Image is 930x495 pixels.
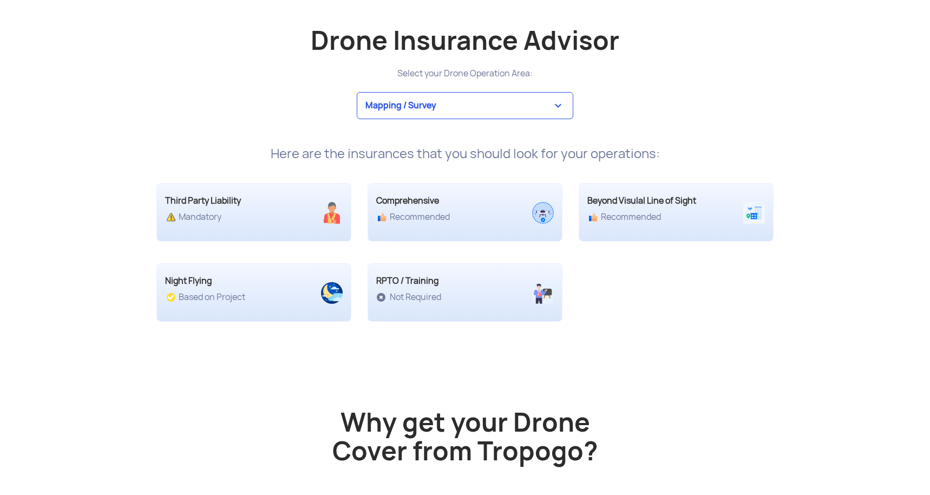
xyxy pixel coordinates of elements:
[376,194,506,207] div: Comprehensive
[156,408,774,495] h2: Why get your Drone Cover from Tropogo?
[532,202,554,224] img: ic_advisorcomprehensive.png
[587,194,717,207] div: Beyond Visulal Line of Sight
[321,202,343,224] img: ic_advisorthirdparty.png
[148,146,782,161] div: Here are the insurances that you should look for your operations:
[376,212,506,223] div: Recommended
[148,66,782,81] div: Select your Drone Operation Area:
[376,292,506,303] div: Not Required
[165,292,294,303] div: Based on Project
[587,212,717,223] div: Recommended
[532,282,554,304] img: ic_training.png
[156,27,774,55] h2: Drone Insurance Advisor
[165,194,294,207] div: Third Party Liability
[321,282,343,304] img: ic_advisornight.png
[165,275,294,288] div: Night Flying
[743,202,765,224] img: ic_advisorbvlos.png
[376,275,506,288] div: RPTO / Training
[165,212,294,223] div: Mandatory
